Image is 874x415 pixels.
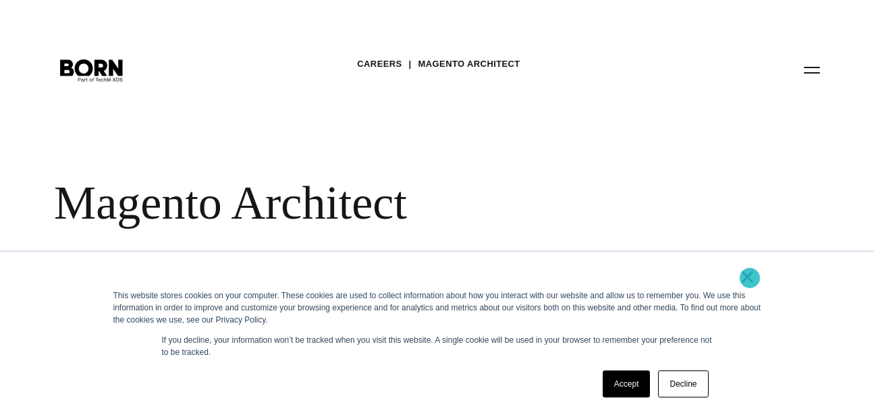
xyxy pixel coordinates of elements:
a: Accept [603,370,651,397]
a: Decline [658,370,708,397]
a: Careers [357,54,402,74]
div: Magento Architect [54,175,820,231]
p: If you decline, your information won’t be tracked when you visit this website. A single cookie wi... [162,334,713,358]
div: This website stores cookies on your computer. These cookies are used to collect information about... [113,289,761,326]
button: Open [796,55,828,84]
a: × [740,271,756,283]
a: Magento Architect [418,54,520,74]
